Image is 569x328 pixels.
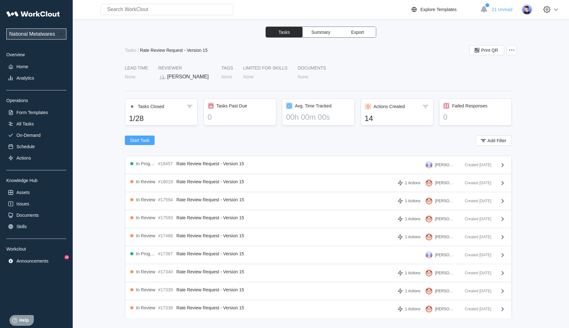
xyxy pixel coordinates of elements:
[176,215,244,220] span: Rate Review Request - Version 15
[6,119,66,128] a: All Tasks
[435,163,455,167] div: [PERSON_NAME]
[16,224,27,229] div: Skills
[425,197,432,204] img: panda.png
[176,305,244,310] span: Rate Review Request - Version 15
[297,65,326,70] div: Documents
[6,211,66,220] a: Documents
[410,6,477,13] a: Explore Templates
[425,288,432,295] img: panda.png
[16,258,48,264] div: Announcements
[435,199,455,203] div: [PERSON_NAME] - previous user
[303,27,339,37] button: Summary
[311,30,330,34] span: Summary
[278,30,290,34] span: Tasks
[125,282,511,300] a: In Review#17339Rate Review Request - Version 151 Actions[PERSON_NAME] - previous userCreated [DATE]
[425,179,432,186] img: panda.png
[6,62,66,71] a: Home
[16,144,35,149] div: Schedule
[138,104,164,109] div: Tasks Closed
[138,48,139,53] div: /
[6,52,66,57] div: Overview
[286,113,351,122] div: 00h 00m 00s
[469,45,504,55] button: Print QR
[460,217,491,221] div: Created [DATE]
[425,270,432,276] img: panda.png
[16,64,28,69] div: Home
[176,197,244,202] span: Rate Review Request - Version 15
[435,217,455,221] div: [PERSON_NAME] - previous user
[425,306,432,313] img: panda.png
[136,197,155,202] div: In Review
[136,287,155,292] div: In Review
[243,65,287,70] div: LIMITED FOR SKILLS
[136,233,155,238] div: In Review
[125,192,511,210] a: In Review#17594Rate Review Request - Version 151 Actions[PERSON_NAME] - previous userCreated [DATE]
[460,235,491,239] div: Created [DATE]
[492,7,512,12] span: 21 Unread
[522,4,532,15] img: user-5.png
[487,138,506,143] span: Add Filter
[435,253,455,257] div: [PERSON_NAME]
[125,74,135,79] div: None
[435,181,455,185] div: [PERSON_NAME] - previous user
[158,65,211,70] div: Reviewer
[297,74,308,79] div: None
[243,74,254,79] div: None
[6,188,66,197] a: Assets
[158,179,174,184] div: #18019
[6,131,66,140] a: On-Demand
[374,104,405,109] div: Actions Created
[221,74,232,79] div: None
[125,264,511,282] a: In Review#17340Rate Review Request - Version 151 Actions[PERSON_NAME] - previous userCreated [DATE]
[158,197,174,202] div: #17594
[16,110,48,115] div: Form Templates
[217,103,247,108] div: Tasks Past Due
[136,215,155,220] div: In Review
[158,305,174,310] div: #17338
[125,300,511,318] a: In Review#17338Rate Review Request - Version 151 Actions[PERSON_NAME] - previous userCreated [DATE]
[6,154,66,162] a: Actions
[16,190,30,195] div: Assets
[6,98,66,103] div: Operations
[405,289,420,293] div: 1 Actions
[405,199,420,203] div: 1 Actions
[435,289,455,293] div: [PERSON_NAME] - previous user
[460,271,491,275] div: Created [DATE]
[425,161,432,168] img: user-3.png
[136,305,155,310] div: In Review
[460,289,491,293] div: Created [DATE]
[158,215,174,220] div: #17593
[365,114,429,123] div: 14
[16,201,29,206] div: Issues
[125,210,511,228] a: In Review#17593Rate Review Request - Version 151 Actions[PERSON_NAME] - previous userCreated [DATE]
[6,178,66,183] div: Knowledge Hub
[16,121,34,126] div: All Tasks
[476,136,512,146] button: Add Filter
[405,181,420,185] div: 1 Actions
[351,30,364,34] span: Export
[130,138,150,143] span: Start Task
[405,235,420,239] div: 1 Actions
[460,253,491,257] div: Created [DATE]
[158,73,166,81] img: clout-09.png
[405,307,420,311] div: 1 Actions
[101,4,233,15] input: Search WorkClout
[176,269,244,274] span: Rate Review Request - Version 15
[460,163,491,167] div: Created [DATE]
[176,179,244,184] span: Rate Review Request - Version 15
[167,74,209,80] div: [PERSON_NAME]
[6,74,66,82] a: Analytics
[420,7,457,12] div: Explore Templates
[443,113,508,122] div: 0
[425,234,432,240] img: panda.png
[136,179,155,184] div: In Review
[435,235,455,239] div: [PERSON_NAME] - previous user
[16,155,31,161] div: Actions
[460,181,491,185] div: Created [DATE]
[6,199,66,208] a: Issues
[6,246,66,252] div: Workclout
[460,199,491,203] div: Created [DATE]
[136,269,155,274] div: In Review
[158,233,174,238] div: #17468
